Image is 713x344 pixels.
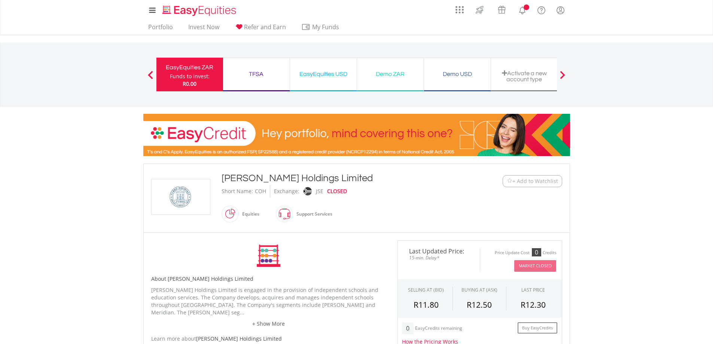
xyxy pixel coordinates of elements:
span: Refer and Earn [244,23,286,31]
img: jse.png [303,187,311,195]
div: 0 [532,248,541,256]
p: [PERSON_NAME] Holdings Limited is engaged in the provision of independent schools and education s... [151,286,386,316]
span: [PERSON_NAME] Holdings Limited [196,335,282,342]
span: Last Updated Price: [403,248,474,254]
a: + Show More [151,320,386,328]
div: Price Update Cost: [495,250,530,256]
button: Market Closed [514,260,556,272]
span: BUYING AT (ASK) [461,287,497,293]
a: Vouchers [491,2,513,16]
div: Learn more about [151,335,386,343]
a: Home page [159,2,239,17]
div: SELLING AT (BID) [408,287,444,293]
div: LAST PRICE [521,287,545,293]
button: Watchlist + Add to Watchlist [503,175,562,187]
a: Refer and Earn [232,23,289,35]
div: EasyCredits remaining [415,326,462,332]
div: 0 [402,322,414,334]
img: grid-menu-icon.svg [455,6,464,14]
a: My Profile [551,2,570,18]
img: thrive-v2.svg [473,4,486,16]
img: EQU.ZA.COH.png [153,179,209,214]
div: Exchange: [274,185,299,198]
div: COH [255,185,266,198]
a: Portfolio [145,23,176,35]
div: JSE [316,185,323,198]
span: R11.80 [414,299,439,310]
div: Activate a new account type [496,70,553,82]
div: TFSA [228,69,285,79]
img: vouchers-v2.svg [496,4,508,16]
span: R12.30 [521,299,546,310]
div: Equities [238,205,259,223]
h5: About [PERSON_NAME] Holdings Limited [151,275,386,283]
img: Watchlist [507,178,512,184]
div: EasyEquities USD [295,69,352,79]
img: EasyCredit Promotion Banner [143,114,570,156]
div: Demo USD [429,69,486,79]
div: Demo ZAR [362,69,419,79]
span: 15-min. Delay* [403,254,474,261]
span: + Add to Watchlist [512,177,558,185]
div: EasyEquities ZAR [161,62,219,73]
a: Notifications [513,2,532,17]
div: Support Services [293,205,332,223]
div: Short Name: [222,185,253,198]
a: Invest Now [185,23,222,35]
div: [PERSON_NAME] Holdings Limited [222,171,457,185]
a: FAQ's and Support [532,2,551,17]
div: CLOSED [327,185,347,198]
div: Funds to invest: [170,73,210,80]
span: My Funds [301,22,350,32]
a: Buy EasyCredits [518,322,557,334]
div: Credits [543,250,556,256]
a: AppsGrid [451,2,469,14]
span: R12.50 [467,299,492,310]
img: EasyEquities_Logo.png [161,4,239,17]
span: R0.00 [183,80,196,87]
